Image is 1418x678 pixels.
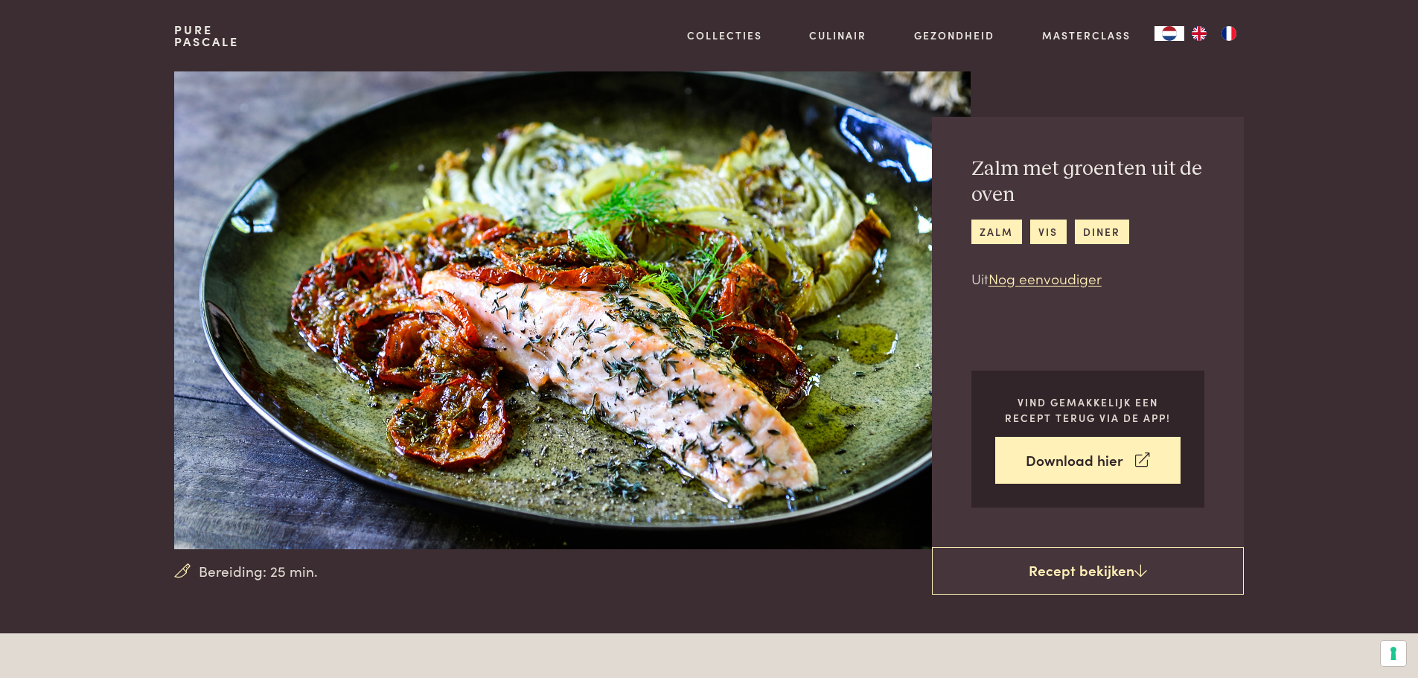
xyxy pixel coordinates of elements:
[971,220,1022,244] a: zalm
[174,24,239,48] a: PurePascale
[1075,220,1129,244] a: diner
[1042,28,1131,43] a: Masterclass
[971,156,1204,208] h2: Zalm met groenten uit de oven
[1184,26,1214,41] a: EN
[809,28,866,43] a: Culinair
[995,394,1181,425] p: Vind gemakkelijk een recept terug via de app!
[971,268,1204,290] p: Uit
[1154,26,1184,41] div: Language
[932,547,1244,595] a: Recept bekijken
[174,71,970,549] img: Zalm met groenten uit de oven
[1030,220,1067,244] a: vis
[995,437,1181,484] a: Download hier
[199,560,318,582] span: Bereiding: 25 min.
[1184,26,1244,41] ul: Language list
[989,268,1102,288] a: Nog eenvoudiger
[687,28,762,43] a: Collecties
[914,28,994,43] a: Gezondheid
[1154,26,1184,41] a: NL
[1154,26,1244,41] aside: Language selected: Nederlands
[1381,641,1406,666] button: Uw voorkeuren voor toestemming voor trackingtechnologieën
[1214,26,1244,41] a: FR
